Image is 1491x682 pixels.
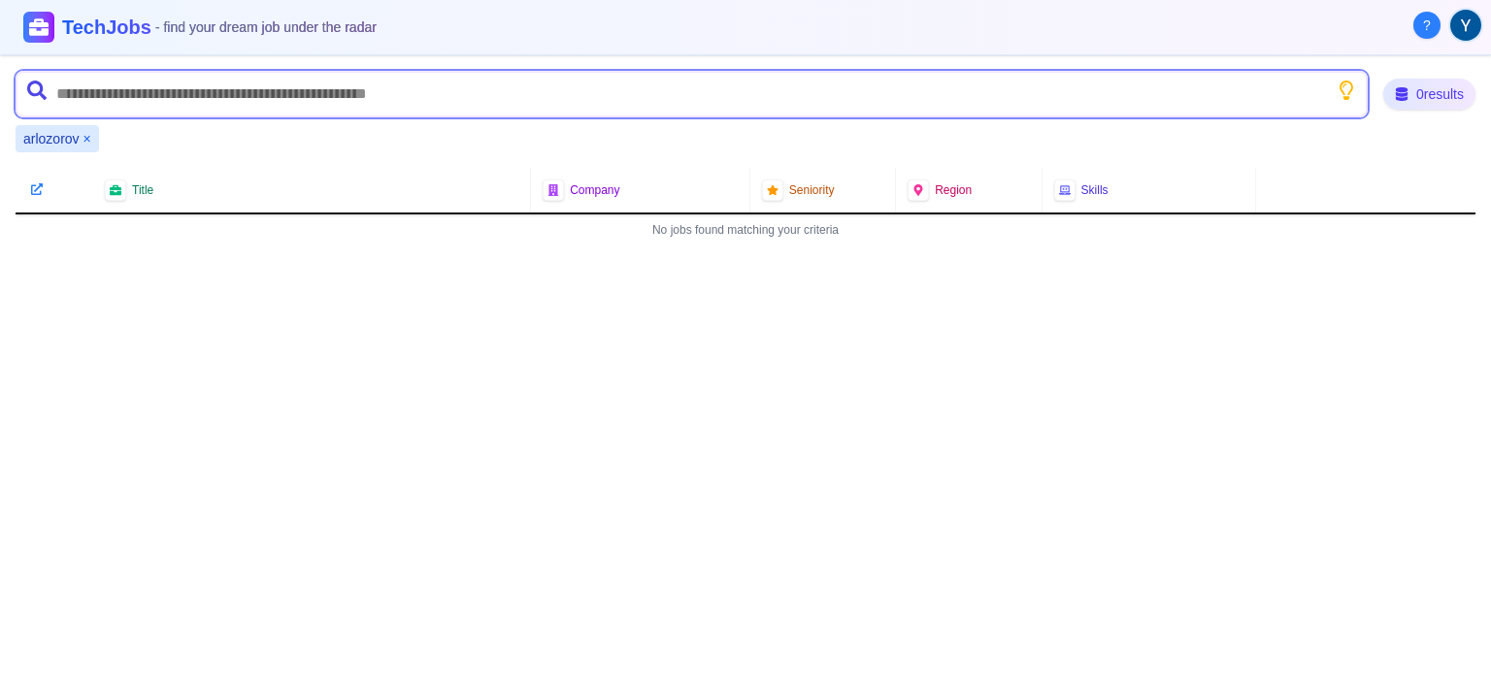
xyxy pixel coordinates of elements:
[1448,8,1483,43] button: User menu
[1081,182,1109,198] span: Skills
[935,182,972,198] span: Region
[1413,12,1441,39] button: About Techjobs
[155,19,377,35] span: - find your dream job under the radar
[1450,10,1481,41] img: User avatar
[1337,81,1356,100] button: Show search tips
[1423,16,1431,35] span: ?
[16,214,1475,245] div: No jobs found matching your criteria
[570,182,619,198] span: Company
[789,182,835,198] span: Seniority
[1383,79,1475,110] div: 0 results
[83,129,91,148] button: Remove arlozorov filter
[132,182,153,198] span: Title
[62,14,377,41] h1: TechJobs
[23,129,80,148] span: arlozorov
